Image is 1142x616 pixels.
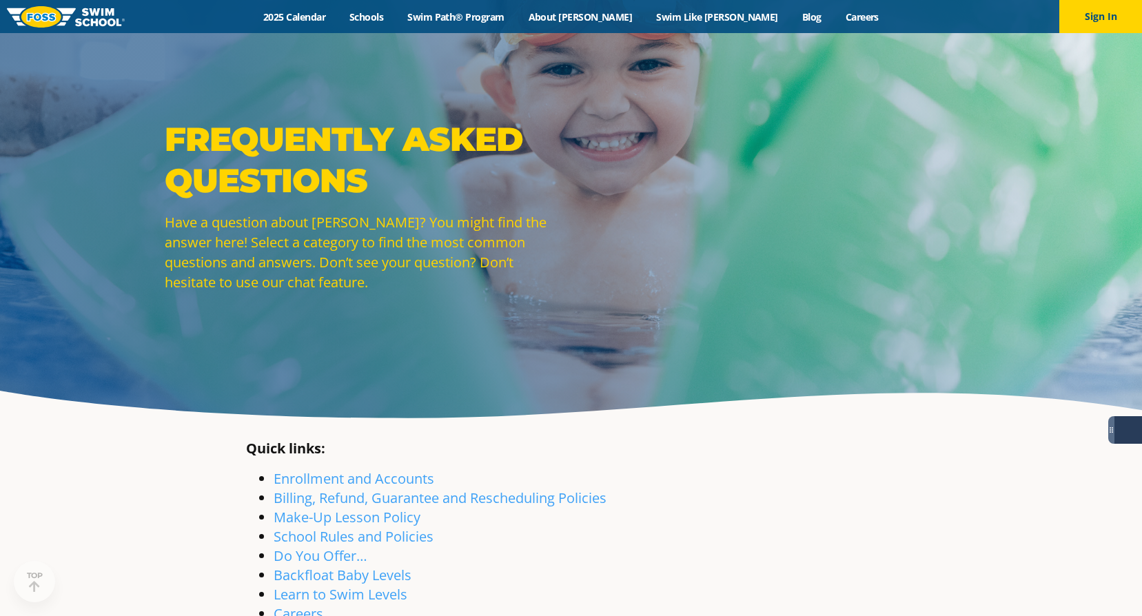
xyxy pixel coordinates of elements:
a: About [PERSON_NAME] [516,10,644,23]
a: Billing, Refund, Guarantee and Rescheduling Policies [274,489,606,507]
img: FOSS Swim School Logo [7,6,125,28]
div: TOP [27,571,43,593]
a: Swim Path® Program [396,10,516,23]
a: 2025 Calendar [252,10,338,23]
a: Learn to Swim Levels [274,585,407,604]
a: Swim Like [PERSON_NAME] [644,10,791,23]
a: Enrollment and Accounts [274,469,434,488]
a: Blog [790,10,833,23]
a: Schools [338,10,396,23]
a: Do You Offer… [274,546,367,565]
a: Careers [833,10,890,23]
strong: Quick links: [246,439,325,458]
a: School Rules and Policies [274,527,434,546]
p: Have a question about [PERSON_NAME]? You might find the answer here! Select a category to find th... [165,212,564,292]
a: Backfloat Baby Levels [274,566,411,584]
a: Make-Up Lesson Policy [274,508,420,526]
p: Frequently Asked Questions [165,119,564,201]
